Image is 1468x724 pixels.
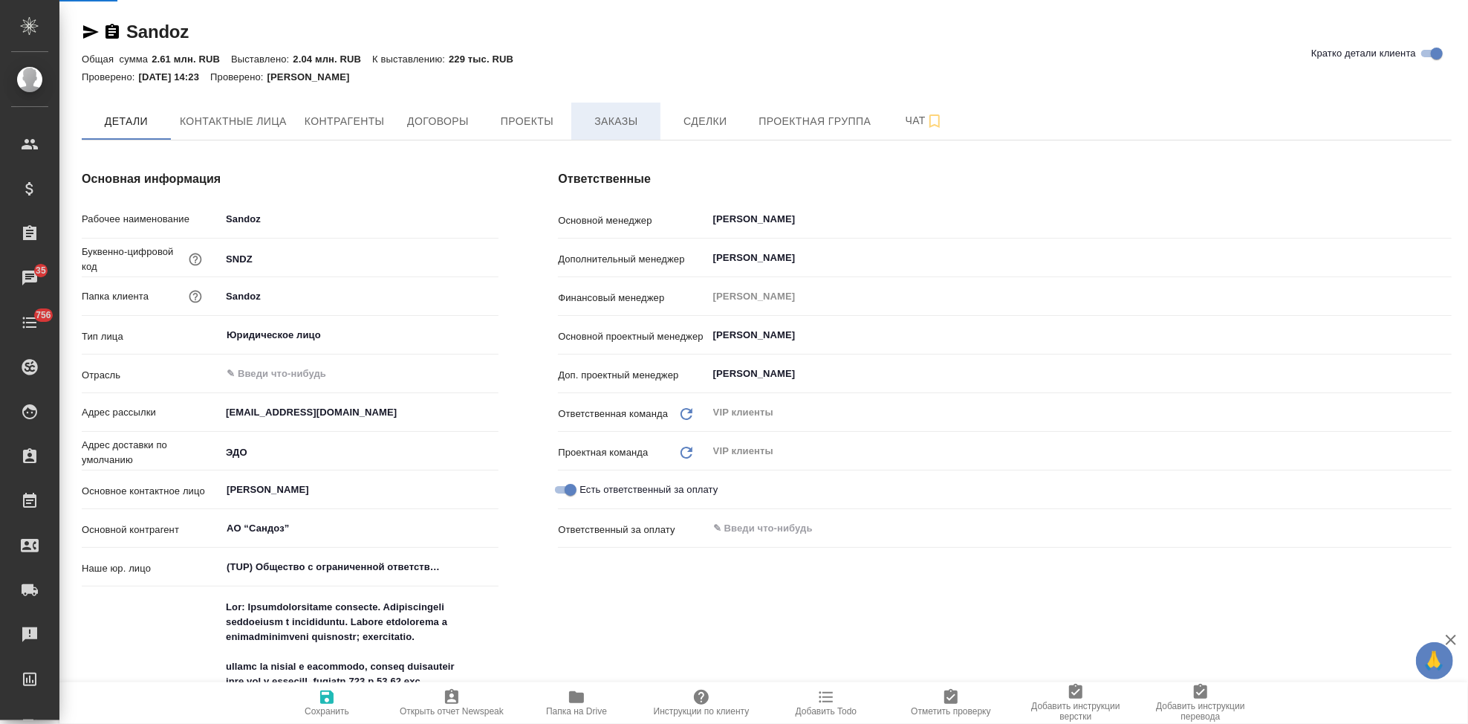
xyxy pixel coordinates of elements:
[490,488,493,491] button: Open
[1416,642,1453,679] button: 🙏
[82,54,152,65] p: Общая сумма
[402,112,473,131] span: Договоры
[180,112,287,131] span: Контактные лица
[558,252,707,267] p: Дополнительный менеджер
[558,368,707,383] p: Доп. проектный менеджер
[558,445,648,460] p: Проектная команда
[139,71,211,83] p: [DATE] 14:23
[580,112,652,131] span: Заказы
[926,112,944,130] svg: Подписаться
[82,438,221,468] p: Адрес доставки по умолчанию
[449,54,524,65] p: 229 тыс. RUB
[221,401,498,423] input: ✎ Введи что-нибудь
[305,706,349,717] span: Сохранить
[1422,645,1447,676] span: 🙏
[4,259,56,297] a: 35
[490,566,493,569] button: Open
[372,54,449,65] p: К выставлению:
[1443,334,1446,337] button: Open
[82,523,221,537] p: Основной контрагент
[1022,701,1129,722] span: Добавить инструкции верстки
[546,706,607,717] span: Папка на Drive
[27,308,60,323] span: 756
[389,682,514,724] button: Открыть отчет Newspeak
[225,365,444,383] input: ✎ Введи что-нибудь
[82,212,221,227] p: Рабочее наименование
[889,111,960,130] span: Чат
[4,304,56,341] a: 756
[221,285,498,307] input: ✎ Введи что-нибудь
[221,442,498,463] input: ✎ Введи что-нибудь
[558,523,675,537] p: Ответственный за оплату
[490,527,493,530] button: Open
[27,263,55,278] span: 35
[1443,372,1446,375] button: Open
[639,682,764,724] button: Инструкции по клиенту
[231,54,293,65] p: Выставлено:
[82,329,221,344] p: Тип лица
[764,682,889,724] button: Добавить Todo
[759,112,871,131] span: Проектная группа
[221,248,498,270] input: ✎ Введи что-нибудь
[82,484,221,499] p: Основное контактное лицо
[490,334,493,337] button: Open
[712,520,1397,537] input: ✎ Введи что-нибудь
[221,208,498,230] input: ✎ Введи что-нибудь
[654,706,750,717] span: Инструкции по клиенту
[82,170,498,188] h4: Основная информация
[91,112,162,131] span: Детали
[264,682,389,724] button: Сохранить
[911,706,990,717] span: Отметить проверку
[186,250,205,269] button: Нужен для формирования номера заказа/сделки
[1443,527,1446,530] button: Open
[305,112,385,131] span: Контрагенты
[669,112,741,131] span: Сделки
[558,291,707,306] p: Финансовый менеджер
[558,213,707,228] p: Основной менеджер
[82,561,221,576] p: Наше юр. лицо
[1443,218,1446,221] button: Open
[400,706,504,717] span: Открыть отчет Newspeak
[558,329,707,344] p: Основной проектный менеджер
[152,54,231,65] p: 2.61 млн. RUB
[82,405,221,420] p: Адрес рассылки
[558,407,668,421] p: Ответственная команда
[82,245,186,274] p: Буквенно-цифровой код
[186,287,205,306] button: Название для папки на drive. Если его не заполнить, мы не сможем создать папку для клиента
[1013,682,1138,724] button: Добавить инструкции верстки
[82,289,149,304] p: Папка клиента
[796,706,857,717] span: Добавить Todo
[82,71,139,83] p: Проверено:
[1443,256,1446,259] button: Open
[1311,46,1416,61] span: Кратко детали клиента
[82,368,221,383] p: Отрасль
[514,682,639,724] button: Папка на Drive
[1147,701,1254,722] span: Добавить инструкции перевода
[210,71,267,83] p: Проверено:
[103,23,121,41] button: Скопировать ссылку
[126,22,189,42] a: Sandoz
[889,682,1013,724] button: Отметить проверку
[490,372,493,375] button: Open
[293,54,372,65] p: 2.04 млн. RUB
[82,23,100,41] button: Скопировать ссылку для ЯМессенджера
[558,170,1452,188] h4: Ответственные
[1138,682,1263,724] button: Добавить инструкции перевода
[491,112,562,131] span: Проекты
[267,71,361,83] p: [PERSON_NAME]
[579,482,718,497] span: Есть ответственный за оплату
